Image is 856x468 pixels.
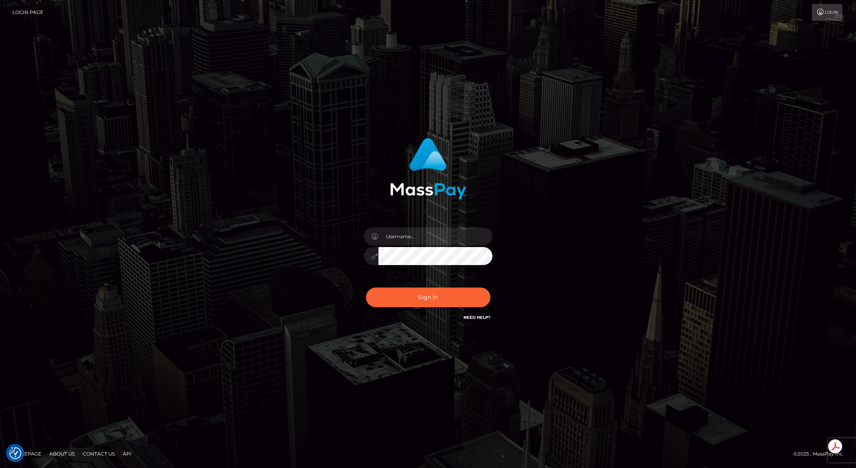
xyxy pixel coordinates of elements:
[46,448,78,460] a: About Us
[9,448,45,460] a: Homepage
[464,315,490,320] a: Need Help?
[378,227,492,245] input: Username...
[9,447,21,459] img: Revisit consent button
[366,288,490,307] button: Sign in
[793,450,850,458] div: © 2025 , MassPay Inc.
[390,138,466,199] img: MassPay Login
[12,4,43,21] a: Login Page
[812,4,842,21] a: Login
[120,448,135,460] a: API
[79,448,118,460] a: Contact Us
[9,447,21,459] button: Consent Preferences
